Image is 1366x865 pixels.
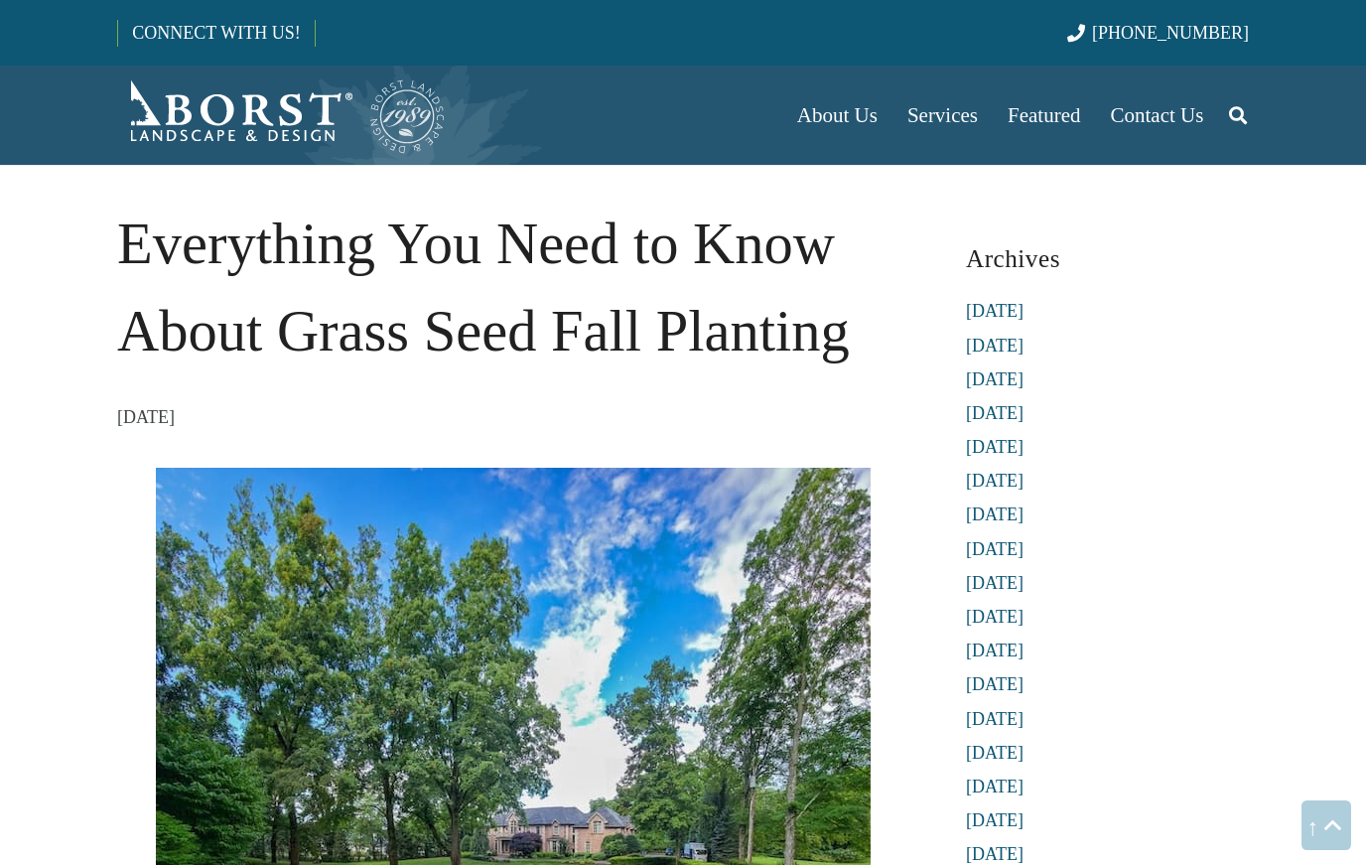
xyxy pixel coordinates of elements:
span: Services [907,103,978,127]
a: Services [892,66,993,165]
span: [PHONE_NUMBER] [1092,23,1249,43]
h1: Everything You Need to Know About Grass Seed Fall Planting [117,201,909,375]
a: [DATE] [966,810,1024,830]
a: Borst-Logo [117,75,447,155]
a: [DATE] [966,301,1024,321]
span: About Us [797,103,878,127]
a: [DATE] [966,709,1024,729]
a: [DATE] [966,641,1024,660]
a: Search [1218,90,1258,140]
a: [DATE] [966,403,1024,423]
time: 8 September 2024 at 16:06:19 America/New_York [117,402,175,432]
a: [DATE] [966,607,1024,627]
a: Featured [993,66,1095,165]
a: [DATE] [966,743,1024,763]
a: [DATE] [966,674,1024,694]
a: [DATE] [966,505,1024,524]
a: Back to top [1301,800,1351,850]
a: [DATE] [966,844,1024,864]
a: [DATE] [966,539,1024,559]
a: [PHONE_NUMBER] [1067,23,1249,43]
span: Featured [1008,103,1080,127]
a: [DATE] [966,777,1024,796]
a: [DATE] [966,437,1024,457]
a: CONNECT WITH US! [118,9,314,57]
a: [DATE] [966,471,1024,491]
a: Contact Us [1096,66,1219,165]
a: [DATE] [966,336,1024,356]
a: [DATE] [966,573,1024,593]
a: About Us [782,66,892,165]
a: [DATE] [966,369,1024,389]
span: Contact Us [1111,103,1204,127]
h3: Archives [966,236,1249,281]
